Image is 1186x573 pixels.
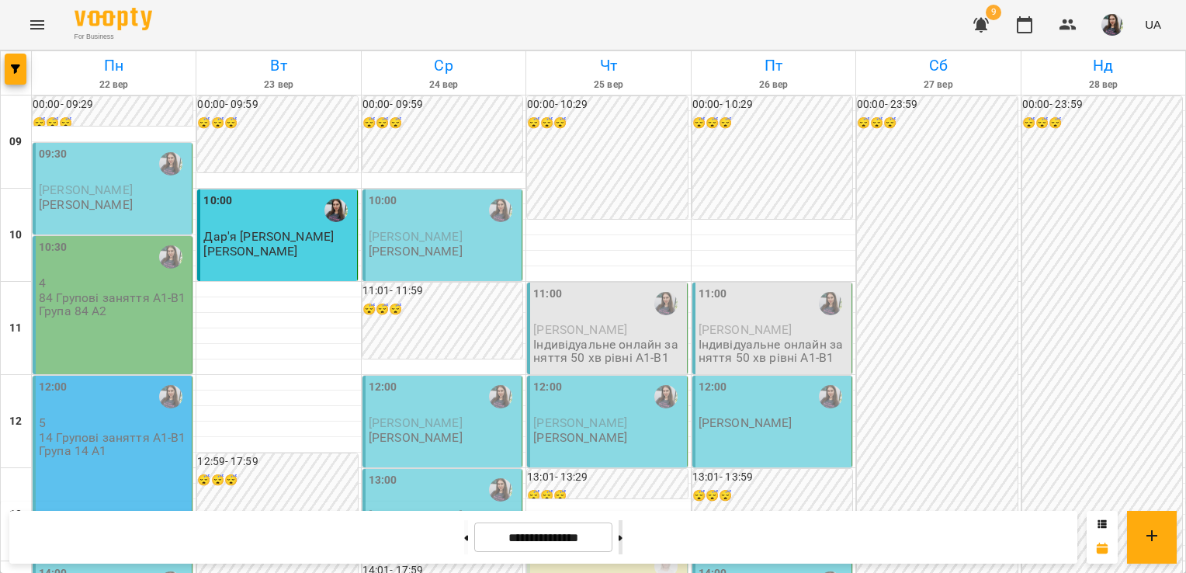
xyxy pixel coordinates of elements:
[39,276,189,290] p: 4
[692,96,852,113] h6: 00:00 - 10:29
[527,115,687,132] h6: 😴😴😴
[9,227,22,244] h6: 10
[819,385,842,408] img: Юлія
[203,245,297,258] p: [PERSON_NAME]
[1139,10,1167,39] button: UA
[819,292,842,315] img: Юлія
[699,322,792,337] span: [PERSON_NAME]
[199,78,358,92] h6: 23 вер
[39,198,133,211] p: [PERSON_NAME]
[1022,115,1182,132] h6: 😴😴😴
[159,152,182,175] img: Юлія
[527,96,687,113] h6: 00:00 - 10:29
[33,115,192,132] h6: 😴😴😴
[489,385,512,408] img: Юлія
[39,239,68,256] label: 10:30
[489,478,512,502] img: Юлія
[75,8,152,30] img: Voopty Logo
[857,115,1017,132] h6: 😴😴😴
[362,115,522,132] h6: 😴😴😴
[19,6,56,43] button: Menu
[527,469,687,486] h6: 13:01 - 13:29
[699,379,727,396] label: 12:00
[654,292,678,315] img: Юлія
[75,32,152,42] span: For Business
[654,385,678,408] img: Юлія
[533,322,627,337] span: [PERSON_NAME]
[1101,14,1123,36] img: ca1374486191da6fb8238bd749558ac4.jpeg
[533,338,683,365] p: Індивідуальне онлайн заняття 50 хв рівні А1-В1
[694,78,853,92] h6: 26 вер
[858,54,1018,78] h6: Сб
[533,286,562,303] label: 11:00
[369,431,463,444] p: [PERSON_NAME]
[362,301,522,318] h6: 😴😴😴
[699,286,727,303] label: 11:00
[9,134,22,151] h6: 09
[199,54,358,78] h6: Вт
[369,472,397,489] label: 13:00
[369,229,463,244] span: [PERSON_NAME]
[533,415,627,430] span: [PERSON_NAME]
[197,472,357,489] h6: 😴😴😴
[34,54,193,78] h6: Пн
[39,182,133,197] span: [PERSON_NAME]
[39,146,68,163] label: 09:30
[159,385,182,408] img: Юлія
[533,431,627,444] p: [PERSON_NAME]
[369,415,463,430] span: [PERSON_NAME]
[1145,16,1161,33] span: UA
[369,245,463,258] p: [PERSON_NAME]
[9,413,22,430] h6: 12
[34,78,193,92] h6: 22 вер
[197,96,357,113] h6: 00:00 - 09:59
[197,453,357,471] h6: 12:59 - 17:59
[529,78,688,92] h6: 25 вер
[364,78,523,92] h6: 24 вер
[362,96,522,113] h6: 00:00 - 09:59
[857,96,1017,113] h6: 00:00 - 23:59
[699,416,792,429] p: [PERSON_NAME]
[369,379,397,396] label: 12:00
[529,54,688,78] h6: Чт
[33,96,192,113] h6: 00:00 - 09:29
[9,320,22,337] h6: 11
[362,283,522,300] h6: 11:01 - 11:59
[39,379,68,396] label: 12:00
[369,193,397,210] label: 10:00
[858,78,1018,92] h6: 27 вер
[986,5,1001,20] span: 9
[203,229,334,244] span: Дар'я [PERSON_NAME]
[692,469,852,486] h6: 13:01 - 13:59
[203,193,232,210] label: 10:00
[39,431,189,458] p: 14 Групові заняття А1-В1 Група 14 А1
[1022,96,1182,113] h6: 00:00 - 23:59
[1024,78,1183,92] h6: 28 вер
[533,379,562,396] label: 12:00
[324,199,348,222] img: Юлія
[159,245,182,269] img: Юлія
[39,416,189,429] p: 5
[39,291,189,318] p: 84 Групові заняття А1-В1 Група 84 А2
[694,54,853,78] h6: Пт
[364,54,523,78] h6: Ср
[692,488,852,505] h6: 😴😴😴
[489,199,512,222] img: Юлія
[692,115,852,132] h6: 😴😴😴
[699,338,848,365] p: Індивідуальне онлайн заняття 50 хв рівні А1-В1
[197,115,357,132] h6: 😴😴😴
[1024,54,1183,78] h6: Нд
[527,488,687,505] h6: 😴😴😴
